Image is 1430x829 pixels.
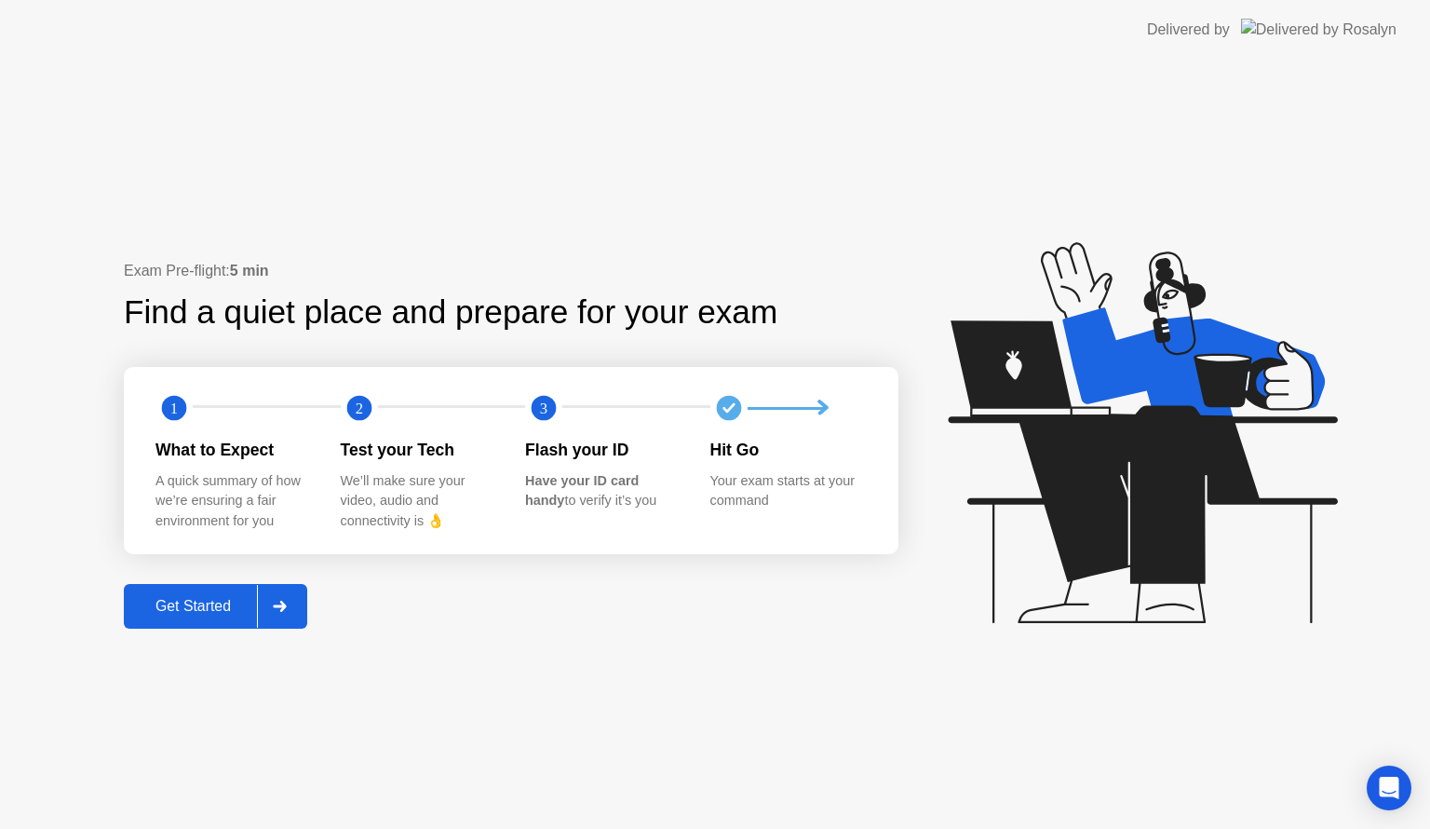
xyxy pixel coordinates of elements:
div: A quick summary of how we’re ensuring a fair environment for you [155,471,311,532]
div: Delivered by [1147,19,1230,41]
div: Test your Tech [341,438,496,462]
div: Open Intercom Messenger [1367,766,1411,810]
button: Get Started [124,584,307,629]
b: 5 min [230,263,269,279]
text: 1 [170,400,178,417]
div: We’ll make sure your video, audio and connectivity is 👌 [341,471,496,532]
div: Hit Go [710,438,866,462]
div: Get Started [129,598,257,615]
img: Delivered by Rosalyn [1241,19,1396,40]
div: Exam Pre-flight: [124,260,898,282]
div: Flash your ID [525,438,681,462]
text: 3 [540,400,547,417]
div: Your exam starts at your command [710,471,866,511]
b: Have your ID card handy [525,473,639,509]
div: What to Expect [155,438,311,462]
text: 2 [355,400,362,417]
div: to verify it’s you [525,471,681,511]
div: Find a quiet place and prepare for your exam [124,288,780,337]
